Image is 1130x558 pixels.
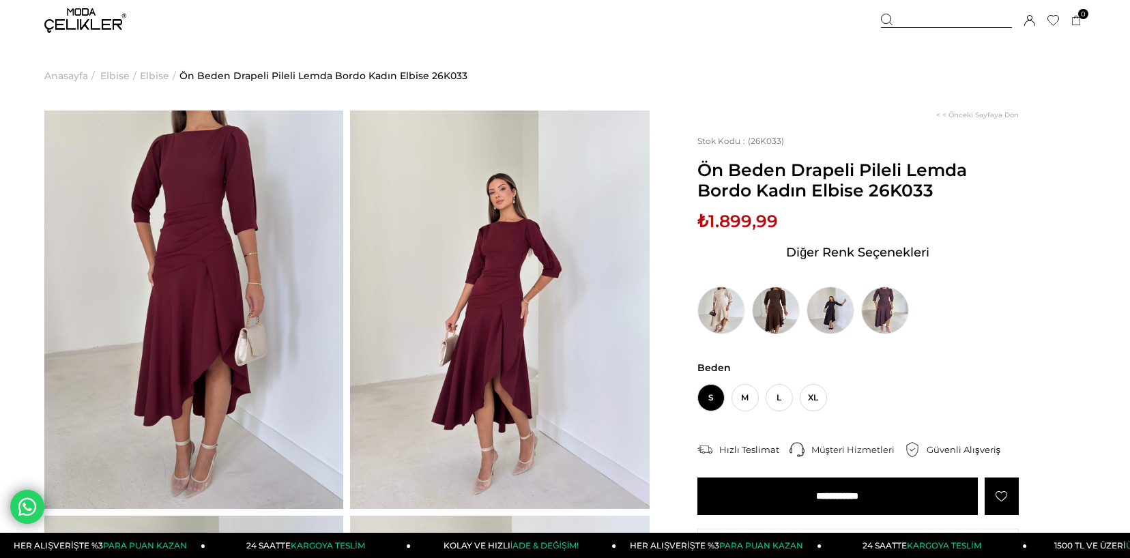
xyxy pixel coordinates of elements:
span: XL [800,384,827,411]
span: KARGOYA TESLİM [291,540,364,550]
a: Elbise [140,41,169,111]
span: İADE & DEĞİŞİM! [510,540,579,550]
span: Stok Kodu [697,136,748,146]
span: Diğer Renk Seçenekleri [786,241,929,263]
a: Elbise [100,41,130,111]
a: 24 SAATTEKARGOYA TESLİM [205,533,411,558]
span: ₺1.899,99 [697,211,778,231]
img: Ön Beden Drapeli Pileli Lemda Kahve Kadın Elbise 26K033 [752,287,800,334]
a: Anasayfa [44,41,88,111]
div: Müşteri Hizmetleri [811,443,906,456]
img: Ön Beden Drapeli Pileli Lemda Mor Kadın Elbise 26K033 [861,287,909,334]
img: Lemda elbise 26K033 [44,111,343,509]
span: S [697,384,725,411]
li: > [140,41,179,111]
a: 24 SAATTEKARGOYA TESLİM [822,533,1027,558]
span: M [731,384,759,411]
li: > [44,41,98,111]
img: security.png [905,442,920,457]
span: PARA PUAN KAZAN [103,540,187,550]
span: L [766,384,793,411]
img: Ön Beden Drapeli Pileli Lemda Siyah Kadın Elbise 26K033 [807,287,854,334]
div: Güvenli Alışveriş [927,443,1011,456]
a: HER ALIŞVERİŞTE %3PARA PUAN KAZAN [616,533,822,558]
a: KOLAY VE HIZLIİADE & DEĞİŞİM! [411,533,616,558]
a: 0 [1071,16,1082,26]
a: Favorilere Ekle [985,478,1019,515]
img: logo [44,8,126,33]
a: < < Önceki Sayfaya Dön [936,111,1019,119]
span: PARA PUAN KAZAN [719,540,803,550]
img: Lemda elbise 26K033 [350,111,649,509]
span: Ön Beden Drapeli Pileli Lemda Bordo Kadın Elbise 26K033 [697,160,1019,201]
a: Ön Beden Drapeli Pileli Lemda Bordo Kadın Elbise 26K033 [179,41,467,111]
li: > [100,41,140,111]
img: call-center.png [789,442,805,457]
div: Hızlı Teslimat [719,443,789,456]
span: KARGOYA TESLİM [907,540,981,550]
span: Beden [697,362,1019,374]
span: (26K033) [697,136,784,146]
img: shipping.png [697,442,712,457]
span: 0 [1078,9,1088,19]
img: Ön Beden Drapeli Pileli Lemda Bej Kadın Elbise 26K033 [697,287,745,334]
